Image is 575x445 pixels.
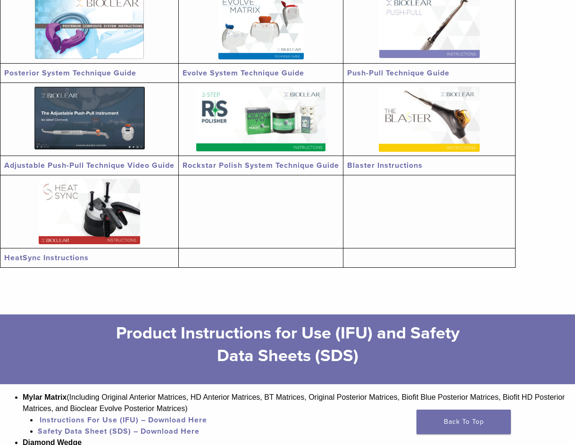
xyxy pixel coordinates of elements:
[103,322,472,367] h2: Product Instructions for Use (IFU) and Safety Data Sheets (SDS)
[40,415,207,425] a: Instructions For Use (IFU) – Download Here
[38,427,200,436] a: Safety Data Sheet (SDS) – Download Here
[4,161,175,170] a: Adjustable Push-Pull Technique Video Guide
[23,393,67,401] strong: Mylar Matrix
[4,253,89,263] a: HeatSync Instructions
[347,161,423,170] a: Blaster Instructions
[183,161,339,170] a: Rockstar Polish System Technique Guide
[183,68,304,78] a: Evolve System Technique Guide
[23,392,575,437] li: (Including Original Anterior Matrices, HD Anterior Matrices, BT Matrices, Original Posterior Matr...
[4,68,136,78] a: Posterior System Technique Guide
[347,68,450,78] a: Push-Pull Technique Guide
[417,410,511,434] a: Back To Top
